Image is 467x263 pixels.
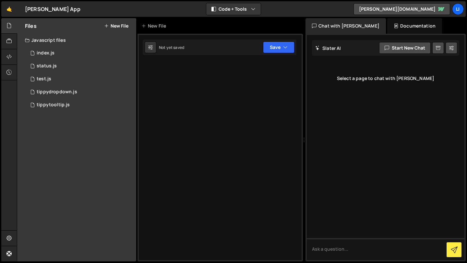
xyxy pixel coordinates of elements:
[37,102,70,108] div: tippytooltip.js
[452,3,464,15] a: Li
[353,3,450,15] a: [PERSON_NAME][DOMAIN_NAME]
[315,45,341,51] h2: Slater AI
[263,41,294,53] button: Save
[37,63,57,69] div: status.js
[141,23,169,29] div: New File
[25,98,136,111] div: 17350/48256.js
[25,73,136,86] div: 17350/48228.js
[25,47,136,60] div: 17350/48222.js
[37,89,77,95] div: tippydropdown.js
[17,34,136,47] div: Javascript files
[387,18,442,34] div: Documentation
[206,3,261,15] button: Code + Tools
[104,23,128,29] button: New File
[25,86,136,98] div: 17350/48271.js
[25,5,80,13] div: [PERSON_NAME] App
[25,22,37,29] h2: Files
[159,45,184,50] div: Not yet saved
[25,60,136,73] div: 17350/48223.js
[1,1,17,17] a: 🤙
[37,50,54,56] div: index.js
[305,18,386,34] div: Chat with [PERSON_NAME]
[379,42,431,54] button: Start new chat
[37,76,51,82] div: test.js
